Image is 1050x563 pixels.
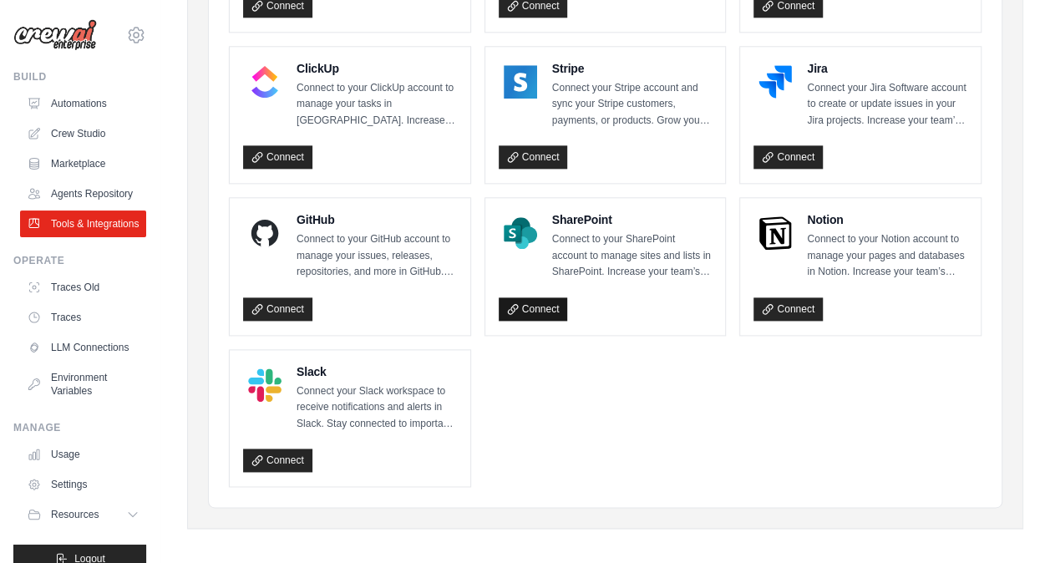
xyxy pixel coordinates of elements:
[13,70,146,84] div: Build
[243,297,312,321] a: Connect
[20,180,146,207] a: Agents Repository
[758,65,792,99] img: Jira Logo
[753,297,823,321] a: Connect
[499,297,568,321] a: Connect
[13,254,146,267] div: Operate
[297,231,457,281] p: Connect to your GitHub account to manage your issues, releases, repositories, and more in GitHub....
[20,304,146,331] a: Traces
[20,150,146,177] a: Marketplace
[20,471,146,498] a: Settings
[248,65,282,99] img: ClickUp Logo
[51,508,99,521] span: Resources
[20,210,146,237] a: Tools & Integrations
[248,216,282,250] img: GitHub Logo
[807,231,967,281] p: Connect to your Notion account to manage your pages and databases in Notion. Increase your team’s...
[807,211,967,228] h4: Notion
[20,334,146,361] a: LLM Connections
[504,216,537,250] img: SharePoint Logo
[13,19,97,51] img: Logo
[297,60,457,77] h4: ClickUp
[20,364,146,404] a: Environment Variables
[297,80,457,129] p: Connect to your ClickUp account to manage your tasks in [GEOGRAPHIC_DATA]. Increase your team’s p...
[243,449,312,472] a: Connect
[552,231,713,281] p: Connect to your SharePoint account to manage sites and lists in SharePoint. Increase your team’s ...
[297,363,457,380] h4: Slack
[248,368,282,402] img: Slack Logo
[13,421,146,434] div: Manage
[807,80,967,129] p: Connect your Jira Software account to create or update issues in your Jira projects. Increase you...
[20,274,146,301] a: Traces Old
[552,211,713,228] h4: SharePoint
[243,145,312,169] a: Connect
[20,441,146,468] a: Usage
[20,501,146,528] button: Resources
[807,60,967,77] h4: Jira
[504,65,537,99] img: Stripe Logo
[499,145,568,169] a: Connect
[20,120,146,147] a: Crew Studio
[552,60,713,77] h4: Stripe
[552,80,713,129] p: Connect your Stripe account and sync your Stripe customers, payments, or products. Grow your busi...
[20,90,146,117] a: Automations
[758,216,792,250] img: Notion Logo
[297,383,457,433] p: Connect your Slack workspace to receive notifications and alerts in Slack. Stay connected to impo...
[753,145,823,169] a: Connect
[297,211,457,228] h4: GitHub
